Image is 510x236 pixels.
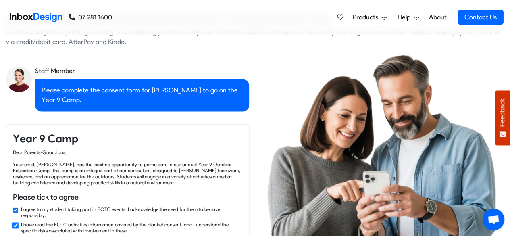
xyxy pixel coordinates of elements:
[21,221,242,233] label: I have read the EOTC activities information covered by the blanket consent, and I understand the ...
[21,206,242,218] label: I agree to my student taking part in EOTC events. I acknowledge the need for them to behave respo...
[353,13,381,22] span: Products
[427,9,449,25] a: About
[350,9,390,25] a: Products
[13,131,242,146] h4: Year 9 Camp
[483,209,504,230] a: Open chat
[13,149,242,185] div: Dear Parents/Guardians, Your child, [PERSON_NAME], has the exciting opportunity to participate in...
[458,10,504,25] a: Contact Us
[13,192,242,202] h6: Please tick to agree
[394,9,422,25] a: Help
[6,66,32,92] img: staff_avatar.png
[6,27,504,47] div: End the drudgery of printing, chasing, and collecting permission slips. Send smart, beautiful con...
[398,13,414,22] span: Help
[495,90,510,145] button: Feedback - Show survey
[35,66,249,76] div: Staff Member
[35,79,249,111] div: Please complete the consent form for [PERSON_NAME] to go on the Year 9 Camp.
[69,13,112,22] a: 07 281 1600
[499,98,506,127] span: Feedback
